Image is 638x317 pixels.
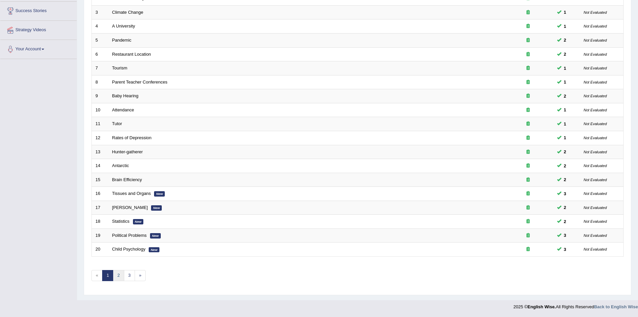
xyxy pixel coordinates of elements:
[507,135,550,141] div: Exam occurring question
[92,201,109,215] td: 17
[92,117,109,131] td: 11
[584,66,607,70] small: Not Evaluated
[584,80,607,84] small: Not Evaluated
[507,65,550,71] div: Exam occurring question
[507,37,550,44] div: Exam occurring question
[584,94,607,98] small: Not Evaluated
[584,164,607,168] small: Not Evaluated
[527,304,556,309] strong: English Wise.
[507,9,550,16] div: Exam occurring question
[112,80,167,85] a: Parent Teacher Conferences
[92,75,109,89] td: 8
[0,21,77,38] a: Strategy Videos
[151,205,162,211] em: New
[561,9,569,16] span: You can still take this question
[92,19,109,34] td: 4
[507,107,550,113] div: Exam occurring question
[112,107,134,112] a: Attendance
[507,121,550,127] div: Exam occurring question
[584,178,607,182] small: Not Evaluated
[149,247,159,253] em: New
[112,149,143,154] a: Hunter-gatherer
[507,79,550,86] div: Exam occurring question
[561,23,569,30] span: You can still take this question
[561,37,569,44] span: You can still take this question
[92,145,109,159] td: 13
[92,187,109,201] td: 16
[507,149,550,155] div: Exam occurring question
[594,304,638,309] strong: Back to English Wise
[112,247,146,252] a: Child Psychology
[92,61,109,75] td: 7
[561,176,569,183] span: You can still take this question
[584,247,607,251] small: Not Evaluated
[584,10,607,14] small: Not Evaluated
[561,232,569,239] span: You can still take this question
[584,233,607,237] small: Not Evaluated
[584,122,607,126] small: Not Evaluated
[584,219,607,223] small: Not Evaluated
[507,23,550,30] div: Exam occurring question
[507,205,550,211] div: Exam occurring question
[133,219,144,224] em: New
[561,93,569,100] span: You can still take this question
[507,177,550,183] div: Exam occurring question
[584,38,607,42] small: Not Evaluated
[561,78,569,86] span: You can still take this question
[92,5,109,19] td: 3
[584,24,607,28] small: Not Evaluated
[112,191,151,196] a: Tissues and Organs
[561,246,569,253] span: You can still take this question
[92,103,109,117] td: 10
[561,65,569,72] span: You can still take this question
[112,23,135,29] a: A University
[584,52,607,56] small: Not Evaluated
[112,233,147,238] a: Political Problems
[112,93,139,98] a: Baby Hearing
[584,150,607,154] small: Not Evaluated
[507,246,550,253] div: Exam occurring question
[112,10,143,15] a: Climate Change
[92,243,109,257] td: 20
[92,228,109,243] td: 19
[112,121,122,126] a: Tutor
[112,135,152,140] a: Rates of Depression
[112,219,130,224] a: Statistics
[561,106,569,113] span: You can still take this question
[92,215,109,229] td: 18
[561,134,569,141] span: You can still take this question
[507,232,550,239] div: Exam occurring question
[92,131,109,145] td: 12
[0,40,77,57] a: Your Account
[561,190,569,197] span: You can still take this question
[92,159,109,173] td: 14
[584,136,607,140] small: Not Evaluated
[584,108,607,112] small: Not Evaluated
[112,163,129,168] a: Antarctic
[0,2,77,18] a: Success Stories
[92,173,109,187] td: 15
[112,177,142,182] a: Brain Efficiency
[561,218,569,225] span: You can still take this question
[92,34,109,48] td: 5
[124,270,135,281] a: 3
[561,51,569,58] span: You can still take this question
[112,205,148,210] a: [PERSON_NAME]
[507,51,550,58] div: Exam occurring question
[507,191,550,197] div: Exam occurring question
[112,38,132,43] a: Pandemic
[561,120,569,127] span: You can still take this question
[91,270,102,281] span: «
[112,65,128,70] a: Tourism
[507,93,550,99] div: Exam occurring question
[584,192,607,196] small: Not Evaluated
[154,191,165,197] em: New
[92,89,109,103] td: 9
[150,233,161,239] em: New
[135,270,146,281] a: »
[507,218,550,225] div: Exam occurring question
[92,47,109,61] td: 6
[507,163,550,169] div: Exam occurring question
[561,162,569,169] span: You can still take this question
[102,270,113,281] a: 1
